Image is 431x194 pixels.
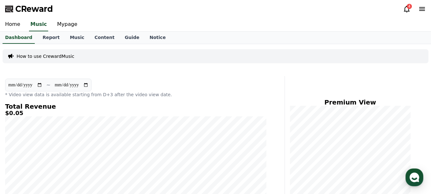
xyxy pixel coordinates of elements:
[3,32,35,44] a: Dashboard
[120,32,145,44] a: Guide
[2,141,42,157] a: Home
[15,4,53,14] span: CReward
[5,91,267,98] p: * Video view data is available starting from D+3 after the video view date.
[5,103,267,110] h4: Total Revenue
[89,32,120,44] a: Content
[5,4,53,14] a: CReward
[290,99,411,106] h4: Premium View
[145,32,171,44] a: Notice
[42,141,82,157] a: Messages
[46,81,50,89] p: ~
[53,151,72,156] span: Messages
[403,5,411,13] a: 4
[52,18,82,31] a: Mypage
[65,32,89,44] a: Music
[94,151,110,156] span: Settings
[29,18,48,31] a: Music
[16,151,27,156] span: Home
[407,4,412,9] div: 4
[37,32,65,44] a: Report
[82,141,123,157] a: Settings
[17,53,74,59] a: How to use CrewardMusic
[5,110,267,116] h5: $0.05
